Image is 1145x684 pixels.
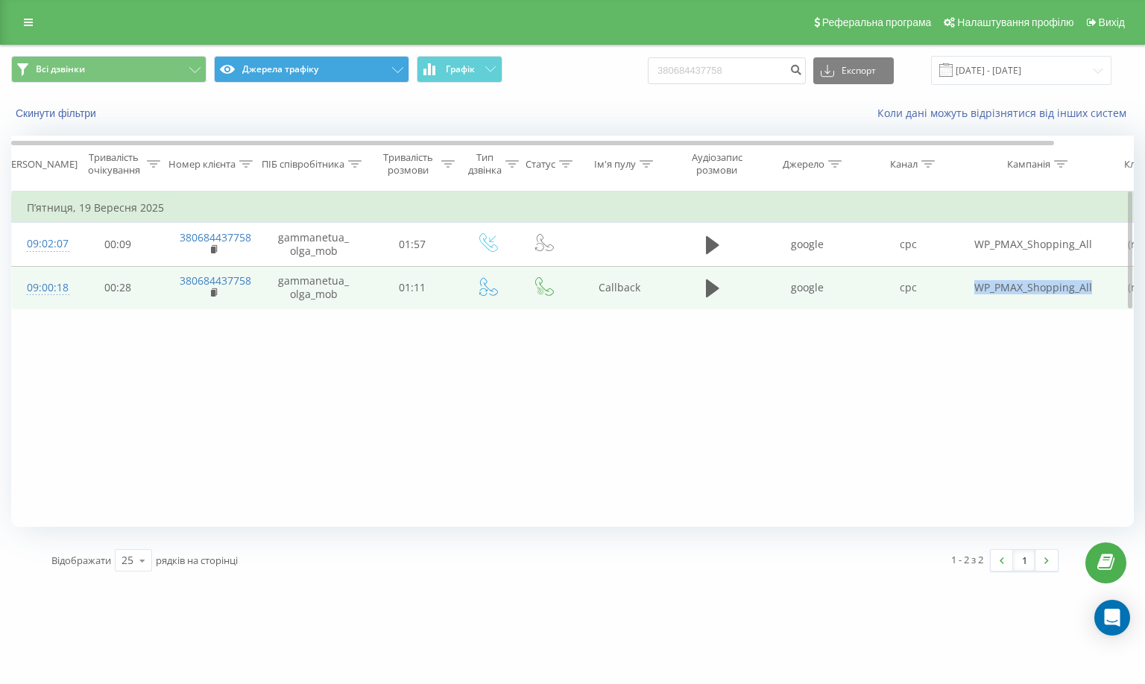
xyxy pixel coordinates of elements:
div: Аудіозапис розмови [681,151,753,177]
div: Кампанія [1007,158,1050,171]
td: 01:57 [366,223,459,266]
td: cpc [858,223,959,266]
span: Графік [446,64,475,75]
input: Пошук за номером [648,57,806,84]
td: 00:28 [72,266,165,309]
span: Реферальна програма [822,16,932,28]
td: 01:11 [366,266,459,309]
a: Коли дані можуть відрізнятися вiд інших систем [877,106,1134,120]
div: 25 [122,553,133,568]
div: Open Intercom Messenger [1094,600,1130,636]
div: Номер клієнта [168,158,236,171]
button: Експорт [813,57,894,84]
td: gammanetua_olga_mob [262,223,366,266]
span: Налаштування профілю [957,16,1073,28]
button: Графік [417,56,502,83]
td: Callback [571,266,668,309]
button: Джерела трафіку [214,56,409,83]
td: gammanetua_olga_mob [262,266,366,309]
div: Статус [526,158,555,171]
div: Тип дзвінка [468,151,502,177]
a: 1 [1013,550,1035,571]
button: Скинути фільтри [11,107,104,120]
span: рядків на сторінці [156,554,238,567]
div: [PERSON_NAME] [2,158,78,171]
a: 380684437758 [180,230,251,244]
div: ПІБ співробітника [262,158,344,171]
div: 09:00:18 [27,273,57,303]
a: 380684437758 [180,273,251,288]
span: Відображати [51,554,111,567]
div: 09:02:07 [27,229,57,259]
div: Тривалість очікування [84,151,143,177]
div: Ім'я пулу [594,158,636,171]
td: google [757,266,858,309]
span: Всі дзвінки [36,63,85,75]
div: 1 - 2 з 2 [951,552,983,567]
td: cpc [858,266,959,309]
td: WP_PMAX_Shopping_All [959,223,1108,266]
td: WP_PMAX_Shopping_All [959,266,1108,309]
td: 00:09 [72,223,165,266]
div: Джерело [783,158,824,171]
button: Всі дзвінки [11,56,206,83]
span: Вихід [1099,16,1125,28]
div: Тривалість розмови [379,151,438,177]
td: google [757,223,858,266]
div: Канал [890,158,918,171]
